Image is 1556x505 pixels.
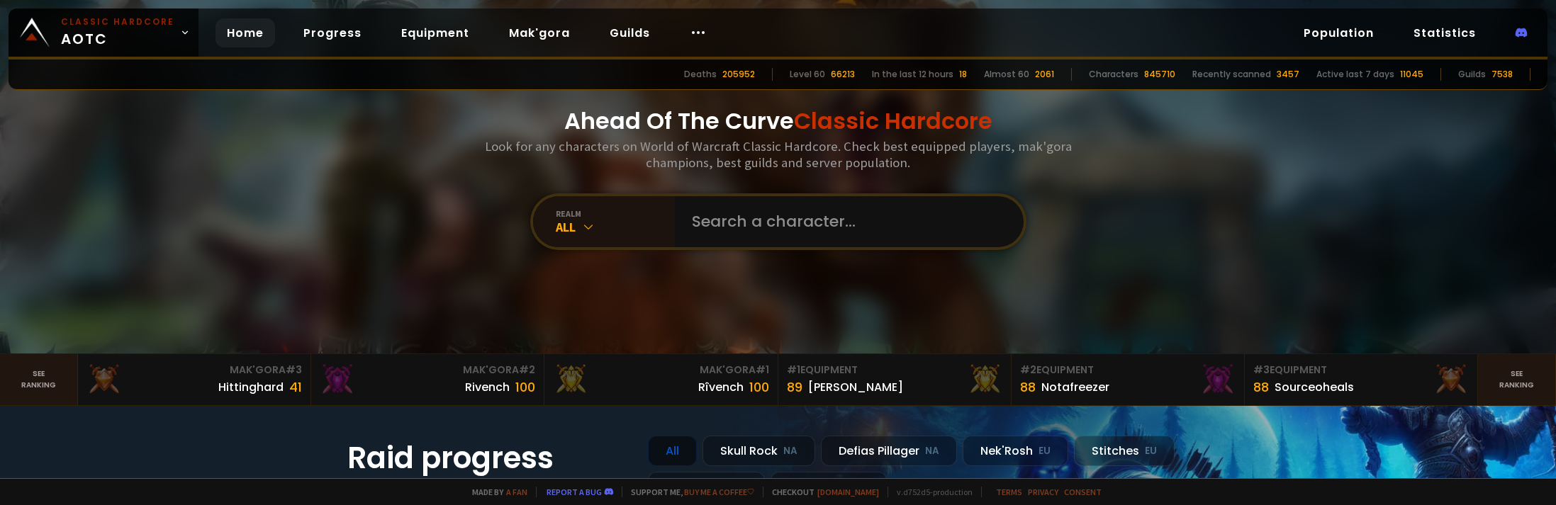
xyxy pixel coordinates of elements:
div: Mak'Gora [553,363,768,378]
a: Progress [292,18,373,47]
div: Doomhowl [648,472,765,502]
span: Support me, [622,487,754,497]
span: # 3 [1253,363,1270,377]
a: Population [1292,18,1385,47]
a: [DOMAIN_NAME] [817,487,879,497]
span: # 1 [756,363,769,377]
h1: Raid progress [347,436,631,480]
a: Buy me a coffee [684,487,754,497]
div: 100 [515,378,535,397]
small: EU [1145,444,1157,458]
a: Terms [996,487,1022,497]
div: 89 [787,378,802,397]
div: Level 60 [790,68,825,81]
div: 2061 [1035,68,1054,81]
span: # 1 [787,363,800,377]
div: 88 [1253,378,1269,397]
div: Recently scanned [1192,68,1271,81]
div: realm [556,208,675,219]
div: Almost 60 [984,68,1029,81]
div: Equipment [1253,363,1469,378]
div: 7538 [1491,68,1513,81]
div: Active last 7 days [1316,68,1394,81]
div: Rîvench [698,378,744,396]
a: Mak'Gora#2Rivench100 [311,354,544,405]
a: Privacy [1028,487,1058,497]
a: Statistics [1402,18,1487,47]
span: # 3 [286,363,302,377]
small: Classic Hardcore [61,16,174,28]
div: 88 [1020,378,1036,397]
div: Defias Pillager [821,436,957,466]
div: Mak'Gora [86,363,302,378]
a: Report a bug [547,487,602,497]
div: Guilds [1458,68,1486,81]
div: Equipment [787,363,1002,378]
span: Classic Hardcore [794,105,992,137]
span: Checkout [763,487,879,497]
span: # 2 [1020,363,1036,377]
h1: Ahead Of The Curve [564,104,992,138]
div: 845710 [1144,68,1175,81]
a: Consent [1064,487,1102,497]
div: Stitches [1074,436,1175,466]
small: NA [925,444,939,458]
a: Mak'Gora#1Rîvench100 [544,354,778,405]
a: Home [216,18,275,47]
div: All [556,219,675,235]
div: 66213 [831,68,855,81]
a: a fan [506,487,527,497]
small: EU [1039,444,1051,458]
div: Rivench [465,378,510,396]
a: Guilds [598,18,661,47]
div: Sourceoheals [1275,378,1354,396]
div: Nek'Rosh [963,436,1068,466]
div: Soulseeker [771,472,887,502]
div: Mak'Gora [320,363,535,378]
a: Equipment [390,18,481,47]
div: Notafreezer [1041,378,1109,396]
div: Hittinghard [218,378,284,396]
div: 41 [289,378,302,397]
a: #3Equipment88Sourceoheals [1245,354,1478,405]
h3: Look for any characters on World of Warcraft Classic Hardcore. Check best equipped players, mak'g... [479,138,1078,171]
span: Made by [464,487,527,497]
span: v. d752d5 - production [888,487,973,497]
div: All [648,436,697,466]
div: Characters [1089,68,1138,81]
a: Classic HardcoreAOTC [9,8,198,57]
input: Search a character... [683,196,1007,247]
span: AOTC [61,16,174,50]
div: In the last 12 hours [872,68,953,81]
div: 18 [959,68,967,81]
a: #2Equipment88Notafreezer [1012,354,1245,405]
span: # 2 [519,363,535,377]
a: #1Equipment89[PERSON_NAME] [778,354,1012,405]
small: NA [783,444,797,458]
div: Equipment [1020,363,1236,378]
div: Skull Rock [703,436,815,466]
div: Deaths [684,68,717,81]
div: [PERSON_NAME] [808,378,903,396]
div: 3457 [1277,68,1299,81]
a: Seeranking [1478,354,1556,405]
div: 100 [749,378,769,397]
a: Mak'gora [498,18,581,47]
a: Mak'Gora#3Hittinghard41 [78,354,311,405]
div: 205952 [722,68,755,81]
div: 11045 [1400,68,1423,81]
